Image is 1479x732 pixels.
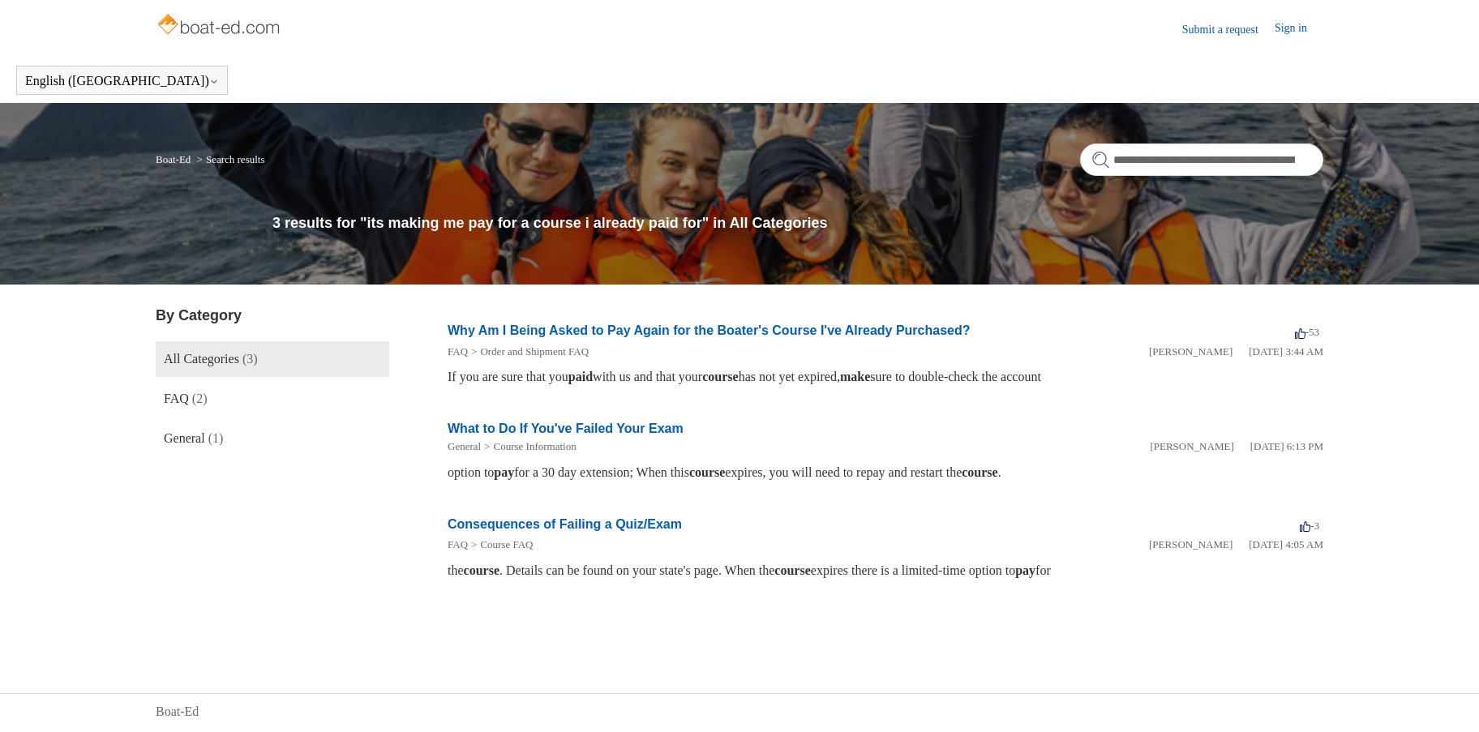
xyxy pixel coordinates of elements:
em: pay [494,465,514,479]
a: Boat-Ed [156,153,191,165]
li: General [448,439,481,455]
em: course [689,465,725,479]
em: course [464,563,499,577]
a: FAQ (2) [156,381,389,417]
span: (1) [208,431,224,445]
a: Sign in [1275,19,1323,39]
li: [PERSON_NAME] [1150,439,1233,455]
em: paid [568,370,593,383]
button: English ([GEOGRAPHIC_DATA]) [25,74,219,88]
a: Consequences of Failing a Quiz/Exam [448,517,682,531]
li: Boat-Ed [156,153,194,165]
div: Chat Support [1374,678,1468,720]
span: (2) [192,392,208,405]
span: FAQ [164,392,189,405]
li: FAQ [448,344,468,360]
a: Course Information [493,440,576,452]
div: If you are sure that you with us and that your has not yet expired, sure to double-check the account [448,367,1323,387]
time: 01/05/2024, 18:13 [1250,440,1323,452]
li: Course Information [481,439,577,455]
a: FAQ [448,345,468,357]
li: Order and Shipment FAQ [468,344,589,360]
time: 03/16/2022, 03:44 [1249,345,1323,357]
input: Search [1080,143,1323,176]
em: pay [1015,563,1035,577]
li: [PERSON_NAME] [1149,537,1232,553]
a: Why Am I Being Asked to Pay Again for the Boater's Course I've Already Purchased? [448,323,971,337]
li: Course FAQ [468,537,533,553]
li: [PERSON_NAME] [1149,344,1232,360]
span: General [164,431,205,445]
em: course [774,563,810,577]
a: General (1) [156,421,389,456]
li: FAQ [448,537,468,553]
li: Search results [194,153,265,165]
h3: By Category [156,305,389,327]
span: -3 [1300,520,1319,532]
h1: 3 results for "its making me pay for a course i already paid for" in All Categories [272,212,1323,234]
a: FAQ [448,538,468,550]
a: General [448,440,481,452]
div: the . Details can be found on your state's page. When the expires there is a limited-time option ... [448,561,1323,580]
a: Boat-Ed [156,702,199,721]
time: 03/14/2022, 04:05 [1249,538,1323,550]
a: Course FAQ [480,538,533,550]
a: Order and Shipment FAQ [480,345,589,357]
em: course [962,465,997,479]
a: Submit a request [1182,21,1275,38]
div: option to for a 30 day extension; When this expires, you will need to repay and restart the . [448,463,1323,482]
img: Boat-Ed Help Center home page [156,10,285,42]
a: What to Do If You've Failed Your Exam [448,422,684,435]
em: course [702,370,738,383]
span: (3) [242,352,258,366]
span: All Categories [164,352,239,366]
a: All Categories (3) [156,341,389,377]
span: -53 [1295,326,1319,338]
em: make [840,370,870,383]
